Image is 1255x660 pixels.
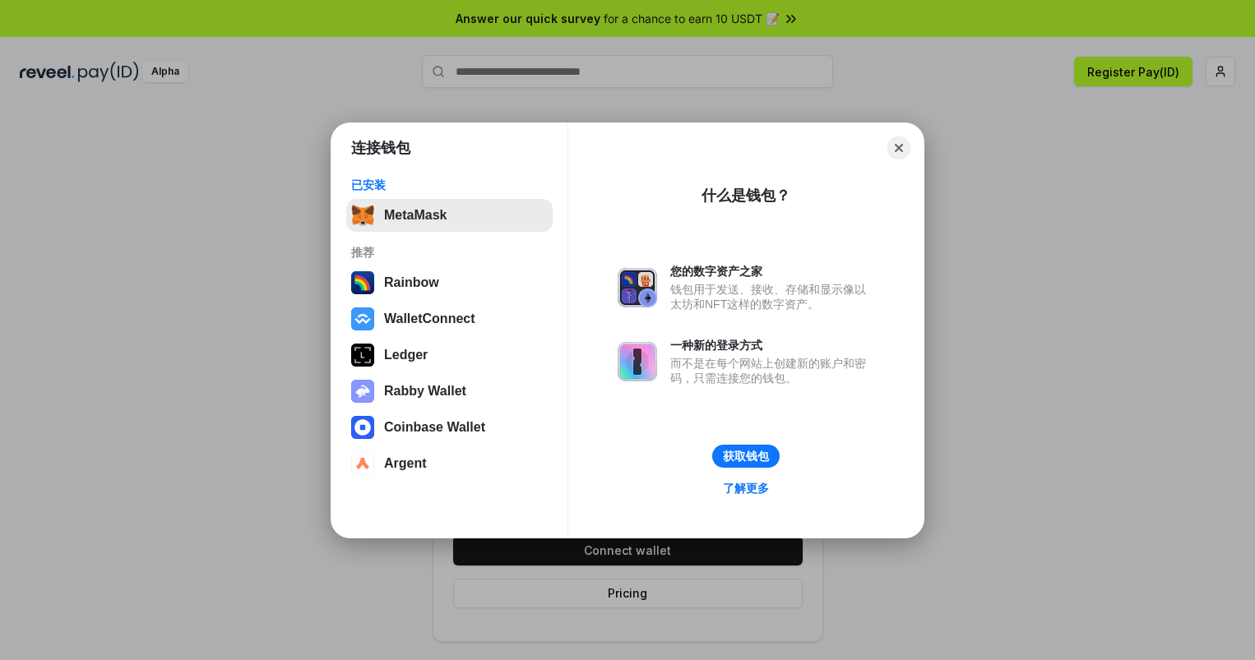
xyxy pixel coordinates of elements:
img: svg+xml,%3Csvg%20xmlns%3D%22http%3A%2F%2Fwww.w3.org%2F2000%2Fsvg%22%20fill%3D%22none%22%20viewBox... [351,380,374,403]
div: Ledger [384,348,428,362]
a: 了解更多 [713,478,779,499]
button: Argent [346,447,553,480]
button: Close [887,136,910,159]
div: 推荐 [351,245,548,260]
img: svg+xml,%3Csvg%20width%3D%22120%22%20height%3D%22120%22%20viewBox%3D%220%200%20120%20120%22%20fil... [351,271,374,294]
div: 了解更多 [723,481,769,496]
div: 您的数字资产之家 [670,264,874,279]
img: svg+xml,%3Csvg%20width%3D%2228%22%20height%3D%2228%22%20viewBox%3D%220%200%2028%2028%22%20fill%3D... [351,416,374,439]
button: Coinbase Wallet [346,411,553,444]
div: Rabby Wallet [384,384,466,399]
div: 什么是钱包？ [702,186,790,205]
img: svg+xml,%3Csvg%20width%3D%2228%22%20height%3D%2228%22%20viewBox%3D%220%200%2028%2028%22%20fill%3D... [351,307,374,330]
div: MetaMask [384,208,447,223]
div: Argent [384,456,427,471]
div: 一种新的登录方式 [670,338,874,353]
img: svg+xml,%3Csvg%20xmlns%3D%22http%3A%2F%2Fwww.w3.org%2F2000%2Fsvg%22%20width%3D%2228%22%20height%3... [351,344,374,367]
h1: 连接钱包 [351,138,410,158]
div: Rainbow [384,275,439,290]
button: WalletConnect [346,302,553,335]
button: 获取钱包 [712,445,780,468]
button: Rabby Wallet [346,375,553,408]
div: 而不是在每个网站上创建新的账户和密码，只需连接您的钱包。 [670,356,874,385]
div: 获取钱包 [723,449,769,464]
button: Rainbow [346,266,553,299]
div: 已安装 [351,178,548,192]
img: svg+xml,%3Csvg%20fill%3D%22none%22%20height%3D%2233%22%20viewBox%3D%220%200%2035%2033%22%20width%... [351,204,374,227]
div: Coinbase Wallet [384,420,485,435]
button: Ledger [346,339,553,372]
button: MetaMask [346,199,553,232]
img: svg+xml,%3Csvg%20xmlns%3D%22http%3A%2F%2Fwww.w3.org%2F2000%2Fsvg%22%20fill%3D%22none%22%20viewBox... [618,268,657,307]
div: 钱包用于发送、接收、存储和显示像以太坊和NFT这样的数字资产。 [670,282,874,312]
img: svg+xml,%3Csvg%20width%3D%2228%22%20height%3D%2228%22%20viewBox%3D%220%200%2028%2028%22%20fill%3D... [351,452,374,475]
div: WalletConnect [384,312,475,326]
img: svg+xml,%3Csvg%20xmlns%3D%22http%3A%2F%2Fwww.w3.org%2F2000%2Fsvg%22%20fill%3D%22none%22%20viewBox... [618,342,657,381]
